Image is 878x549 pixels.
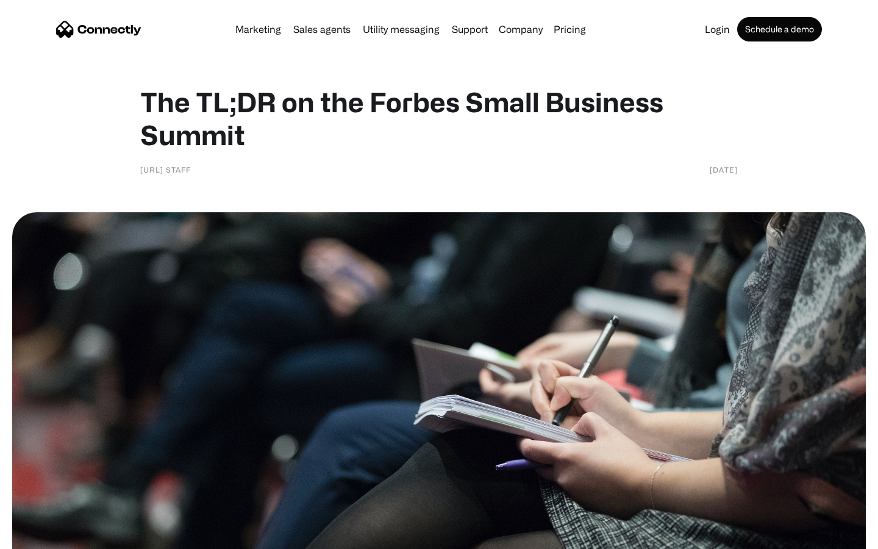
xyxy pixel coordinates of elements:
[700,24,735,34] a: Login
[447,24,493,34] a: Support
[12,528,73,545] aside: Language selected: English
[737,17,822,41] a: Schedule a demo
[549,24,591,34] a: Pricing
[140,163,191,176] div: [URL] Staff
[499,21,543,38] div: Company
[24,528,73,545] ul: Language list
[230,24,286,34] a: Marketing
[140,85,738,151] h1: The TL;DR on the Forbes Small Business Summit
[288,24,355,34] a: Sales agents
[710,163,738,176] div: [DATE]
[358,24,444,34] a: Utility messaging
